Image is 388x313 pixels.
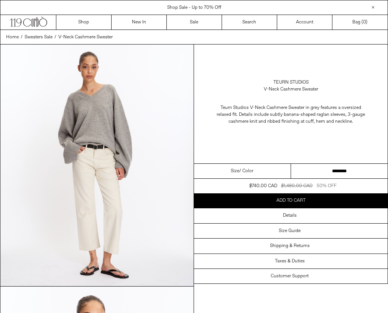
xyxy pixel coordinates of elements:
span: Size [231,168,239,175]
div: V-Neck Cashmere Sweater [264,86,318,93]
span: / Color [239,168,253,175]
span: 0 [363,19,366,25]
h3: Size Guide [279,228,301,234]
div: 50% OFF [317,183,337,189]
a: Sweaters Sale [25,34,53,41]
span: / [21,34,23,41]
span: ) [363,19,367,26]
a: Home [6,34,19,41]
img: Corbo-2024-07-11-20246569_1800x1800.jpg [0,44,194,286]
h3: Shipping & Returns [270,243,310,249]
a: V-Neck Cashmere Sweater [58,34,113,41]
a: Shop Sale - Up to 70% Off [167,5,221,11]
a: Sale [167,15,222,30]
a: Bag () [332,15,388,30]
h3: Taxes & Duties [275,259,305,264]
h3: Customer Support [271,273,309,279]
div: $740.00 CAD [249,183,277,189]
a: New In [112,15,167,30]
span: Sweaters Sale [25,34,53,40]
span: Home [6,34,19,40]
button: Add to cart [194,193,388,208]
span: V-Neck Cashmere Sweater [58,34,113,40]
a: Shop [56,15,112,30]
a: Account [277,15,332,30]
div: $1,480.00 CAD [281,183,312,189]
h3: Details [283,213,297,218]
a: Search [222,15,277,30]
span: Add to cart [276,198,306,204]
a: Teurn Studios [273,79,309,86]
p: Teurn Studios V-Neck Cashmere Sweater in grey features a oversized relaxed fit. Details include s... [214,100,368,129]
span: / [54,34,56,41]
